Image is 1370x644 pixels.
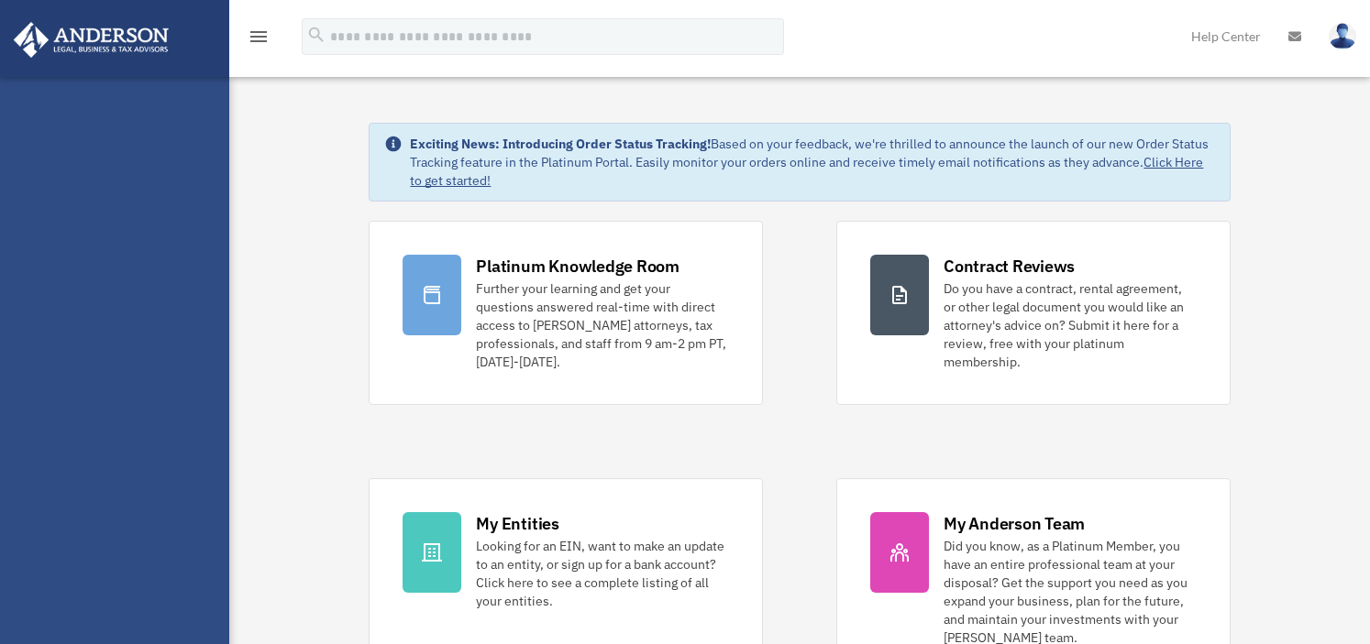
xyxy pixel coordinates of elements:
a: menu [248,32,270,48]
div: Contract Reviews [944,255,1075,278]
img: Anderson Advisors Platinum Portal [8,22,174,58]
a: Platinum Knowledge Room Further your learning and get your questions answered real-time with dire... [369,221,763,405]
div: My Entities [476,512,558,535]
a: Contract Reviews Do you have a contract, rental agreement, or other legal document you would like... [836,221,1231,405]
div: Platinum Knowledge Room [476,255,679,278]
strong: Exciting News: Introducing Order Status Tracking! [410,136,711,152]
div: Looking for an EIN, want to make an update to an entity, or sign up for a bank account? Click her... [476,537,729,610]
img: User Pic [1329,23,1356,49]
div: Further your learning and get your questions answered real-time with direct access to [PERSON_NAM... [476,279,729,371]
i: search [306,25,326,45]
div: My Anderson Team [944,512,1085,535]
i: menu [248,26,270,48]
div: Do you have a contract, rental agreement, or other legal document you would like an attorney's ad... [944,279,1197,371]
div: Based on your feedback, we're thrilled to announce the launch of our new Order Status Tracking fe... [410,135,1214,190]
a: Click Here to get started! [410,154,1203,189]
